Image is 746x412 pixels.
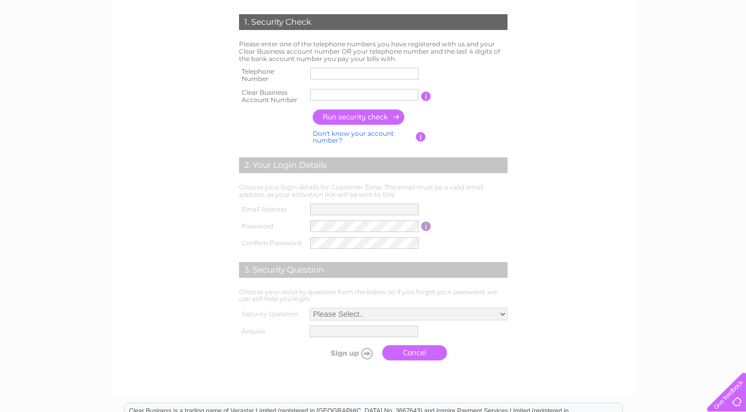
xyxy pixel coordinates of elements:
[548,5,620,18] a: 0333 014 3131
[236,218,308,235] th: Password
[421,92,431,101] input: Information
[125,6,622,51] div: Clear Business is a trading name of Verastar Limited (registered in [GEOGRAPHIC_DATA] No. 3667643...
[236,323,307,340] th: Answer
[236,181,510,201] td: Choose your login details for Customer Zone. The email must be a valid email address, as your act...
[654,45,686,53] a: Telecoms
[599,45,619,53] a: Water
[239,14,508,30] div: 1. Security Check
[236,286,510,306] td: Choose your security question from the below so if you forget your password, we can still help yo...
[236,65,308,86] th: Telephone Number
[382,345,447,360] a: Cancel
[236,235,308,252] th: Confirm Password
[236,38,510,65] td: Please enter one of the telephone numbers you have registered with us and your Clear Business acc...
[236,201,308,218] th: Email Address
[313,129,394,145] a: Don't know your account number?
[421,222,431,231] input: Information
[625,45,648,53] a: Energy
[714,45,740,53] a: Contact
[239,157,508,173] div: 2. Your Login Details
[26,27,80,59] img: logo.png
[692,45,708,53] a: Blog
[236,305,307,323] th: Security Question
[236,86,308,107] th: Clear Business Account Number
[416,132,426,142] input: Information
[312,346,377,360] input: Submit
[239,262,508,278] div: 3. Security Question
